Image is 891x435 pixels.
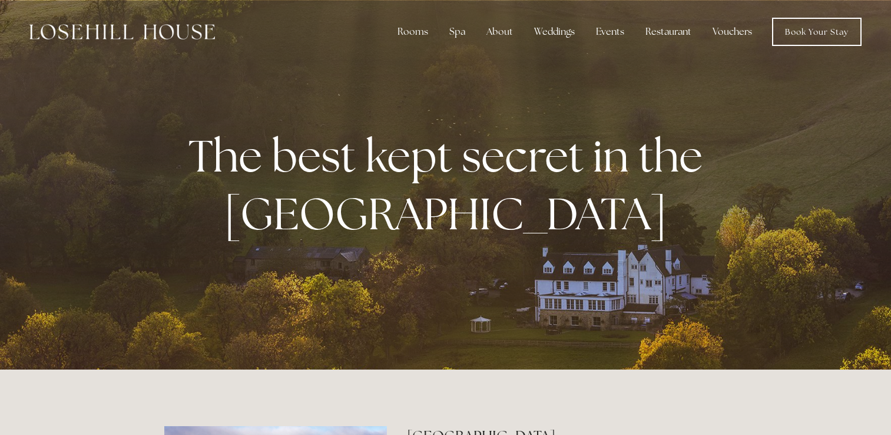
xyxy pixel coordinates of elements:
a: Vouchers [703,20,761,44]
strong: The best kept secret in the [GEOGRAPHIC_DATA] [188,127,712,242]
div: About [477,20,522,44]
img: Losehill House [29,24,215,39]
div: Events [587,20,634,44]
div: Restaurant [636,20,701,44]
div: Rooms [388,20,438,44]
a: Book Your Stay [772,18,862,46]
div: Weddings [525,20,584,44]
div: Spa [440,20,475,44]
